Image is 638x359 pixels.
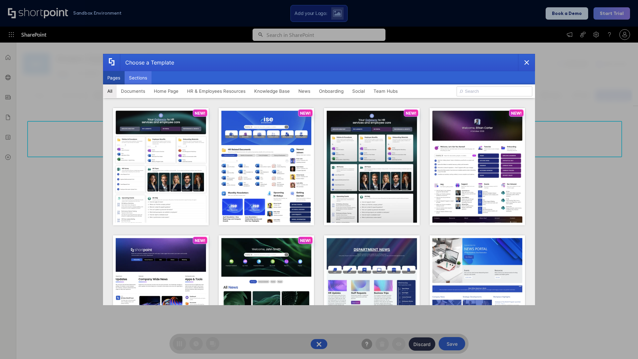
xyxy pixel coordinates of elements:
input: Search [457,86,532,96]
p: NEW! [195,111,205,116]
button: Onboarding [315,84,348,98]
button: Sections [125,71,152,84]
button: Pages [103,71,125,84]
button: Social [348,84,369,98]
div: Choose a Template [120,54,174,71]
p: NEW! [300,238,311,243]
iframe: Chat Widget [605,327,638,359]
button: Team Hubs [369,84,402,98]
button: News [294,84,315,98]
div: template selector [103,54,535,305]
button: Knowledge Base [250,84,294,98]
button: All [103,84,117,98]
p: NEW! [511,111,522,116]
button: HR & Employees Resources [183,84,250,98]
button: Home Page [150,84,183,98]
p: NEW! [406,111,416,116]
p: NEW! [300,111,311,116]
p: NEW! [195,238,205,243]
button: Documents [117,84,150,98]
